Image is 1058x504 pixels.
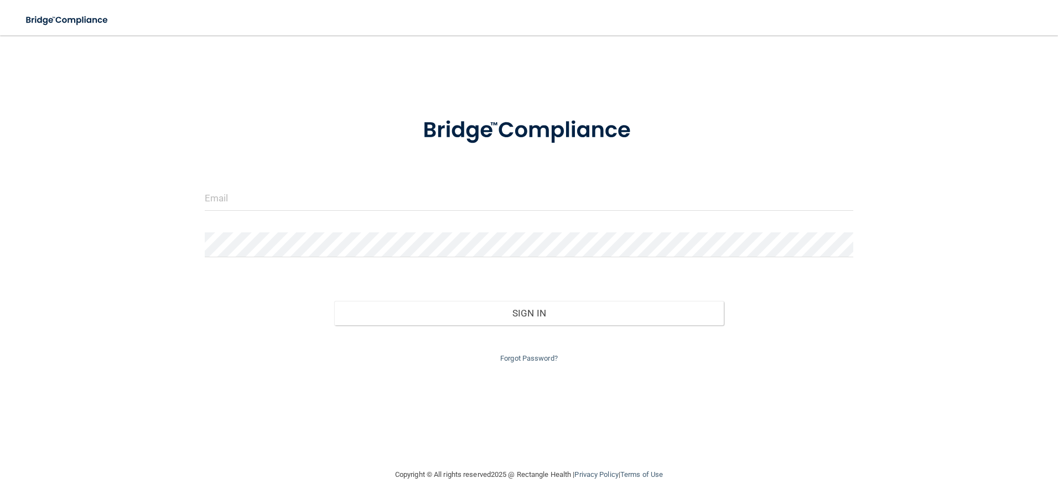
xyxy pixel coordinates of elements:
[400,102,658,159] img: bridge_compliance_login_screen.278c3ca4.svg
[574,470,618,479] a: Privacy Policy
[17,9,118,32] img: bridge_compliance_login_screen.278c3ca4.svg
[327,457,731,492] div: Copyright © All rights reserved 2025 @ Rectangle Health | |
[205,186,854,211] input: Email
[620,470,663,479] a: Terms of Use
[500,354,558,362] a: Forgot Password?
[334,301,724,325] button: Sign In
